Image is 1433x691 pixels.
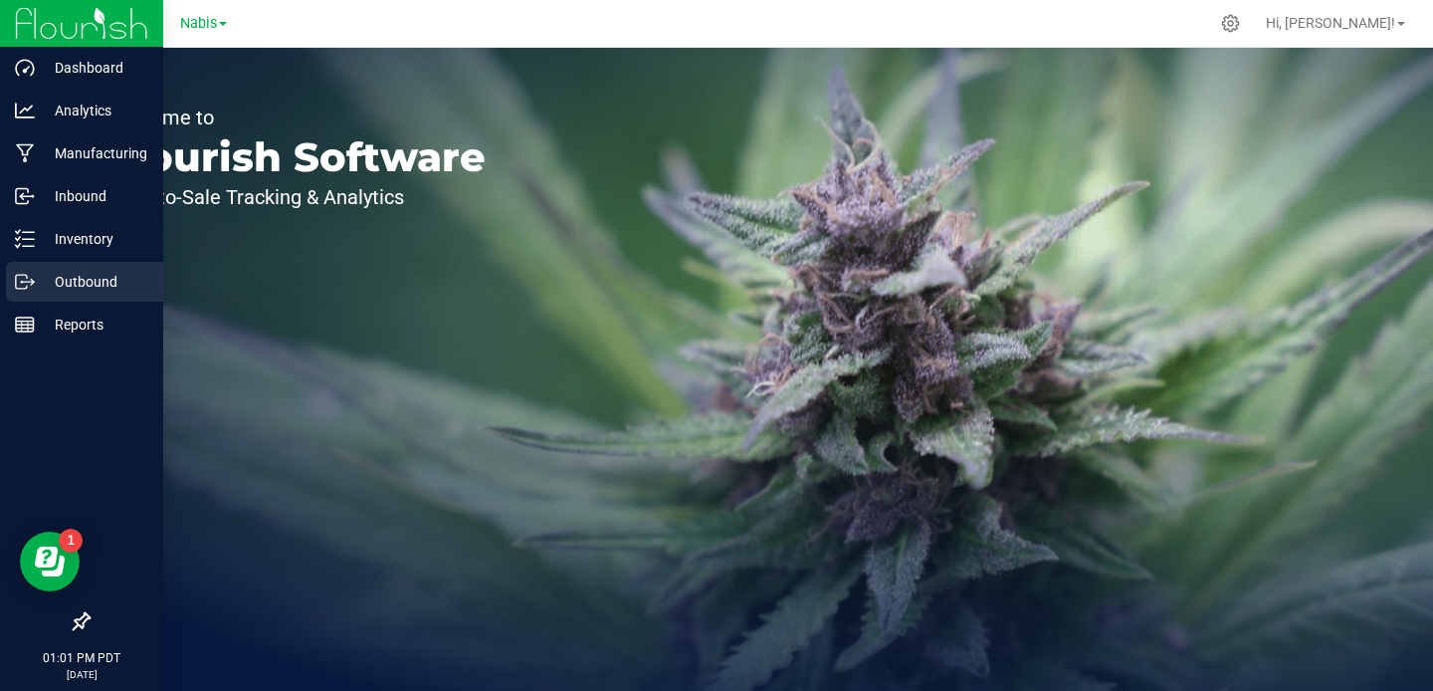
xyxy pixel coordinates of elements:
inline-svg: Outbound [15,272,35,292]
inline-svg: Dashboard [15,58,35,78]
p: Reports [35,313,154,337]
p: Welcome to [107,108,486,127]
span: Nabis [180,15,217,32]
p: Flourish Software [107,137,486,177]
inline-svg: Inbound [15,186,35,206]
iframe: Resource center unread badge [59,529,83,553]
div: Manage settings [1218,14,1243,33]
inline-svg: Reports [15,315,35,335]
p: Inventory [35,227,154,251]
p: [DATE] [9,667,154,682]
p: Manufacturing [35,141,154,165]
span: Hi, [PERSON_NAME]! [1266,15,1395,31]
p: Seed-to-Sale Tracking & Analytics [107,187,486,207]
iframe: Resource center [20,532,80,591]
p: 01:01 PM PDT [9,649,154,667]
inline-svg: Inventory [15,229,35,249]
p: Analytics [35,99,154,122]
inline-svg: Manufacturing [15,143,35,163]
inline-svg: Analytics [15,101,35,120]
p: Dashboard [35,56,154,80]
p: Outbound [35,270,154,294]
p: Inbound [35,184,154,208]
